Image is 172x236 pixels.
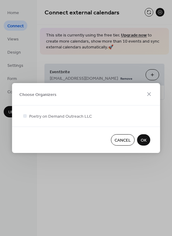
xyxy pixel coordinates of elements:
[137,134,150,146] button: OK
[29,113,92,120] span: Poetry on Demand Outreach LLC
[19,91,57,98] span: Choose Organizers
[141,137,147,144] span: OK
[115,137,131,144] span: Cancel
[111,134,135,146] button: Cancel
